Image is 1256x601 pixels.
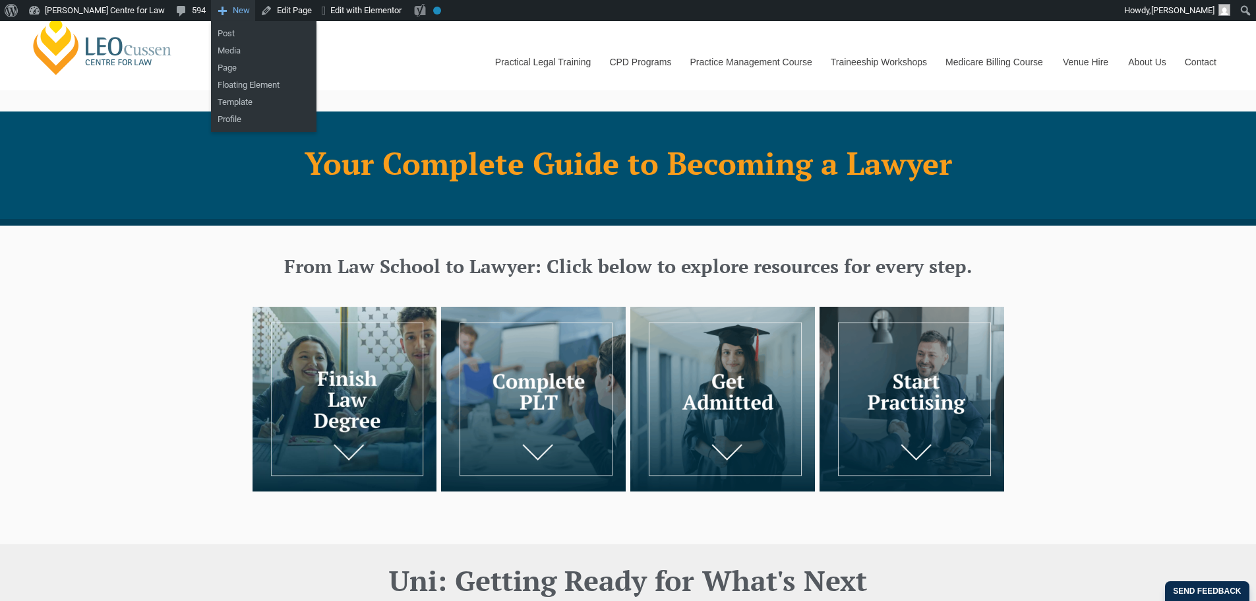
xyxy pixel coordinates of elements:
[1118,34,1175,90] a: About Us
[211,111,316,128] a: Profile
[259,146,998,179] h1: Your Complete Guide to Becoming a Lawyer
[211,25,316,42] a: Post
[680,34,821,90] a: Practice Management Course
[1168,513,1223,568] iframe: LiveChat chat widget
[1151,5,1214,15] span: [PERSON_NAME]
[433,7,441,15] div: No index
[211,21,316,132] ul: New
[211,42,316,59] a: Media
[211,77,316,94] a: Floating Element
[821,34,936,90] a: Traineeship Workshops
[256,249,1000,282] h3: From Law School to Lawyer: Click below to explore resources for every step.
[253,564,1004,597] h2: Uni: Getting Ready for What's Next
[485,34,600,90] a: Practical Legal Training
[1175,34,1226,90] a: Contact
[599,34,680,90] a: CPD Programs
[211,94,316,111] a: Template
[1053,34,1118,90] a: Venue Hire
[936,34,1053,90] a: Medicare Billing Course
[30,15,175,77] a: [PERSON_NAME] Centre for Law
[330,5,402,15] span: Edit with Elementor
[211,59,316,77] a: Page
